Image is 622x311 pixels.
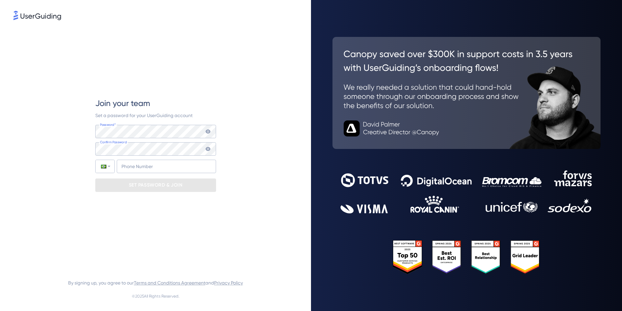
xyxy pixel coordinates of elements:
[68,279,243,287] span: By signing up, you agree to our and
[332,37,601,149] img: 26c0aa7c25a843aed4baddd2b5e0fa68.svg
[117,160,216,173] input: Phone Number
[134,280,205,286] a: Terms and Conditions Agreement
[95,98,150,109] span: Join your team
[214,280,243,286] a: Privacy Policy
[341,170,592,213] img: 9302ce2ac39453076f5bc0f2f2ca889b.svg
[132,292,179,300] span: © 2025 All Rights Reserved.
[95,113,193,118] span: Set a password for your UserGuiding account
[13,11,61,20] img: 8faab4ba6bc7696a72372aa768b0286c.svg
[129,180,183,191] p: SET PASSWORD & JOIN
[96,160,114,173] div: Brazil: + 55
[393,240,540,274] img: 25303e33045975176eb484905ab012ff.svg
